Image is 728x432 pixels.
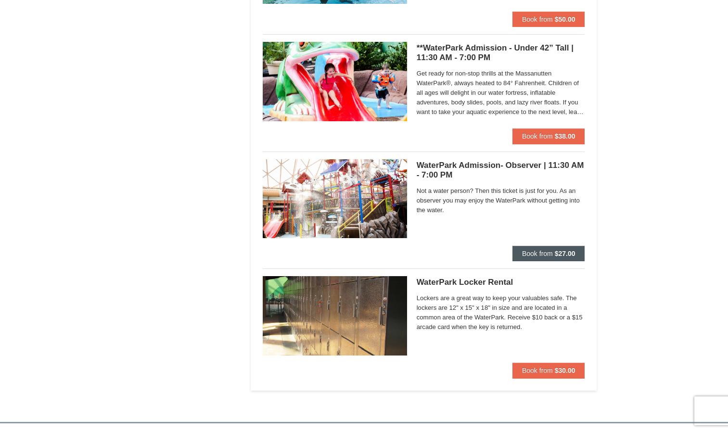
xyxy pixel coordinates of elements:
button: Book from $38.00 [512,128,585,144]
strong: $50.00 [555,15,575,23]
button: Book from $27.00 [512,246,585,261]
img: 6619917-1005-d92ad057.png [263,276,407,355]
strong: $30.00 [555,367,575,374]
button: Book from $30.00 [512,363,585,378]
span: Lockers are a great way to keep your valuables safe. The lockers are 12" x 15" x 18" in size and ... [417,293,585,332]
button: Book from $50.00 [512,12,585,27]
span: Not a water person? Then this ticket is just for you. As an observer you may enjoy the WaterPark ... [417,186,585,215]
img: 6619917-732-e1c471e4.jpg [263,42,407,121]
span: Book from [522,15,553,23]
h5: WaterPark Admission- Observer | 11:30 AM - 7:00 PM [417,161,585,180]
h5: **WaterPark Admission - Under 42” Tall | 11:30 AM - 7:00 PM [417,43,585,63]
strong: $38.00 [555,132,575,140]
strong: $27.00 [555,250,575,257]
span: Book from [522,132,553,140]
span: Get ready for non-stop thrills at the Massanutten WaterPark®, always heated to 84° Fahrenheit. Ch... [417,69,585,117]
h5: WaterPark Locker Rental [417,278,585,287]
img: 6619917-1522-bd7b88d9.jpg [263,159,407,238]
span: Book from [522,367,553,374]
span: Book from [522,250,553,257]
